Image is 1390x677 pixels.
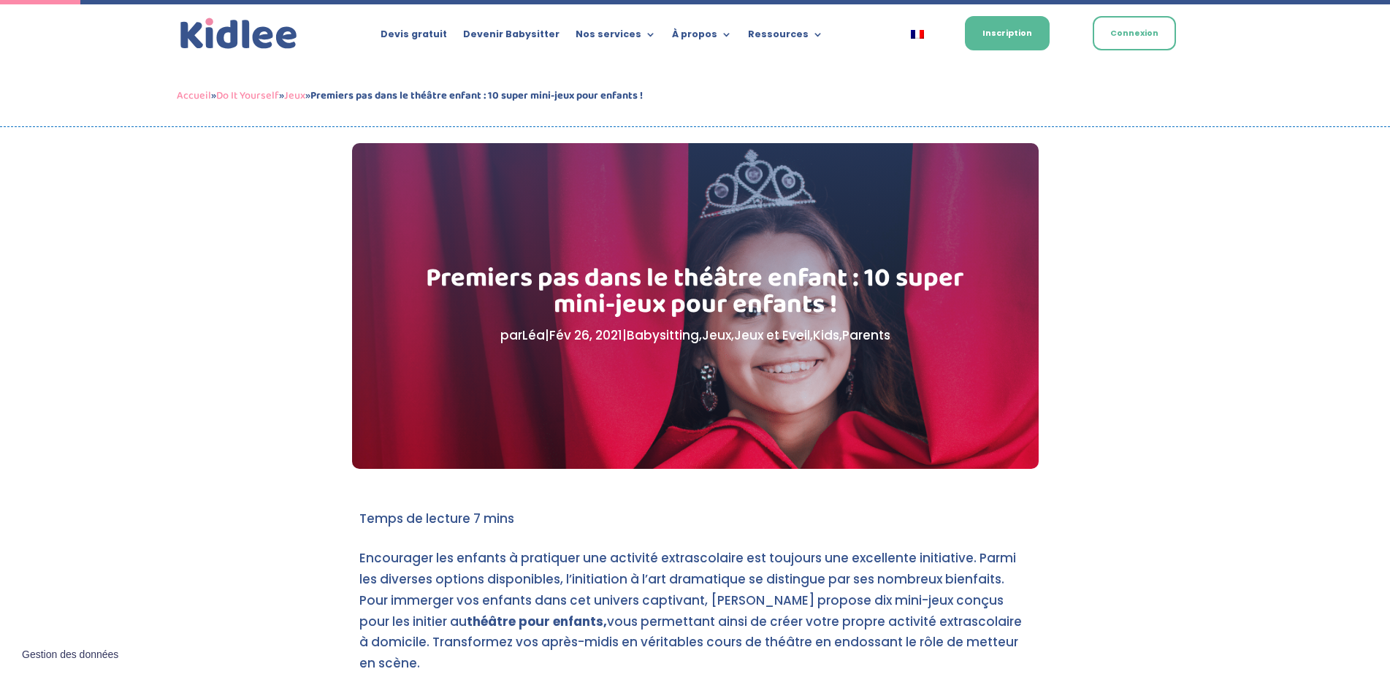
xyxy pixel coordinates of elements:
[425,325,965,346] p: par | | , , , ,
[13,640,127,670] button: Gestion des données
[522,326,545,344] a: Léa
[842,326,890,344] a: Parents
[467,613,607,630] strong: théâtre pour enfants,
[702,326,731,344] a: Jeux
[425,265,965,325] h1: Premiers pas dans le théâtre enfant : 10 super mini-jeux pour enfants !
[627,326,699,344] a: Babysitting
[549,326,622,344] span: Fév 26, 2021
[734,326,810,344] a: Jeux et Eveil
[22,649,118,662] span: Gestion des données
[813,326,839,344] a: Kids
